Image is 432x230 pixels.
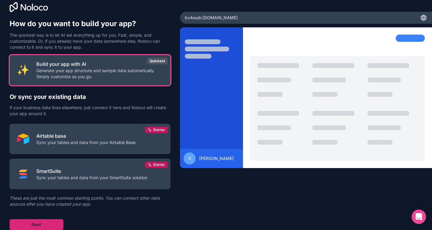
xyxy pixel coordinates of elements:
[153,162,165,167] span: Starter
[10,219,63,230] button: Next
[36,132,136,140] p: Airtable base
[17,133,29,145] img: AIRTABLE
[36,140,136,146] p: Sync your tables and data from your Airtable Base
[17,64,29,76] img: INTERNAL_WITH_AI
[199,155,234,161] span: [PERSON_NAME]
[10,105,170,117] p: If your business data lives elsewhere, just connect it here and Noloco will create your app aroun...
[10,93,170,101] h2: Or sync your existing data
[185,15,238,21] span: bv4eudr .[DOMAIN_NAME]
[36,167,147,175] p: SmartSuite
[188,156,191,161] span: G
[10,124,170,154] button: AIRTABLEAirtable baseSync your tables and data from your Airtable BaseStarter
[153,127,165,132] span: Starter
[10,55,170,85] button: INTERNAL_WITH_AIBuild your app with AIGenerate your app structure and sample data automatically. ...
[412,210,426,224] div: Open Intercom Messenger
[10,32,170,50] p: The quickest way is to let AI set everything up for you. Fast, simple, and customizable. Or, if y...
[10,19,170,29] h1: How do you want to build your app?
[17,168,29,180] img: SMART_SUITE
[36,68,163,80] p: Generate your app structure and sample data automatically. Simply customize as you go.
[147,58,168,64] div: Quickest
[10,195,170,207] p: These are just the most common starting points. You can connect other data sources after you have...
[10,159,170,189] button: SMART_SUITESmartSuiteSync your tables and data from your SmartSuite solutionStarter
[36,175,147,181] p: Sync your tables and data from your SmartSuite solution
[36,60,163,68] p: Build your app with AI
